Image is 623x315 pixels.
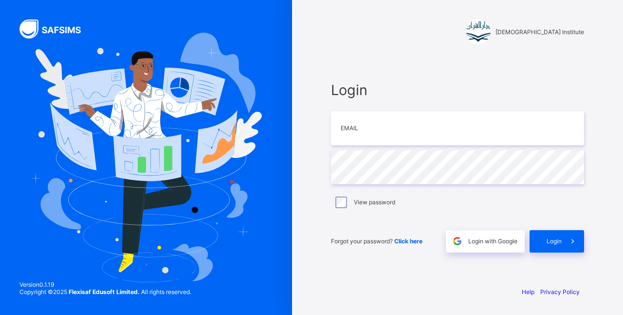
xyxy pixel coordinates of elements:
span: Version 0.1.19 [19,281,191,288]
img: Hero Image [30,33,262,282]
span: Login [547,237,562,245]
img: google.396cfc9801f0270233282035f929180a.svg [452,236,463,247]
label: View password [354,198,395,206]
a: Help [522,288,534,295]
span: Copyright © 2025 All rights reserved. [19,288,191,295]
strong: Flexisaf Edusoft Limited. [69,288,140,295]
span: Login with Google [468,237,517,245]
img: SAFSIMS Logo [19,20,92,39]
a: Click here [394,237,422,245]
span: [DEMOGRAPHIC_DATA] Institute [495,28,584,36]
a: Privacy Policy [540,288,580,295]
span: Login [331,81,584,98]
span: Forgot your password? [331,237,422,245]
